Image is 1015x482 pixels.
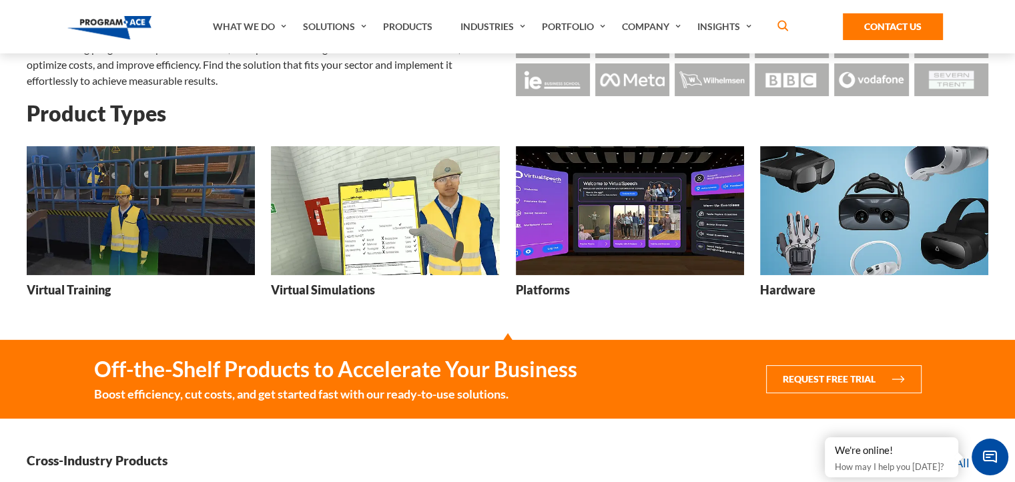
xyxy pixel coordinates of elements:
img: Virtual Simulations [271,146,499,275]
img: Logo - Meta [595,63,669,96]
img: Logo - Seven Trent [914,63,988,96]
img: Platforms [516,146,744,275]
h3: Virtual Training [27,282,111,298]
img: Logo - Ie Business School [516,63,590,96]
img: Logo - Vodafone [834,63,908,96]
a: Contact Us [843,13,943,40]
div: We're online! [835,444,948,457]
h3: Cross-Industry Products [27,452,167,469]
small: Boost efficiency, cut costs, and get started fast with our ready-to-use solutions. [94,385,577,403]
img: Logo - BBC [755,63,829,96]
img: Virtual Training [27,146,255,275]
button: Request Free Trial [766,365,922,393]
p: How may I help you [DATE]? [835,459,948,475]
a: Platforms [516,146,744,308]
img: Program-Ace [67,16,152,39]
h3: Virtual Simulations [271,282,375,298]
a: Hardware [760,146,988,308]
img: Logo - Wilhemsen [675,63,749,96]
img: Hardware [760,146,988,275]
a: Virtual Simulations [271,146,499,308]
h3: Hardware [760,282,815,298]
strong: Off-the-Shelf Products to Accelerate Your Business [94,356,577,383]
p: From training programs to operational tools, each product is designed to streamline workflows, op... [27,41,500,89]
h2: Product Types [27,101,988,125]
a: Virtual Training [27,146,255,308]
span: Chat Widget [972,439,1008,475]
h3: Platforms [516,282,570,298]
